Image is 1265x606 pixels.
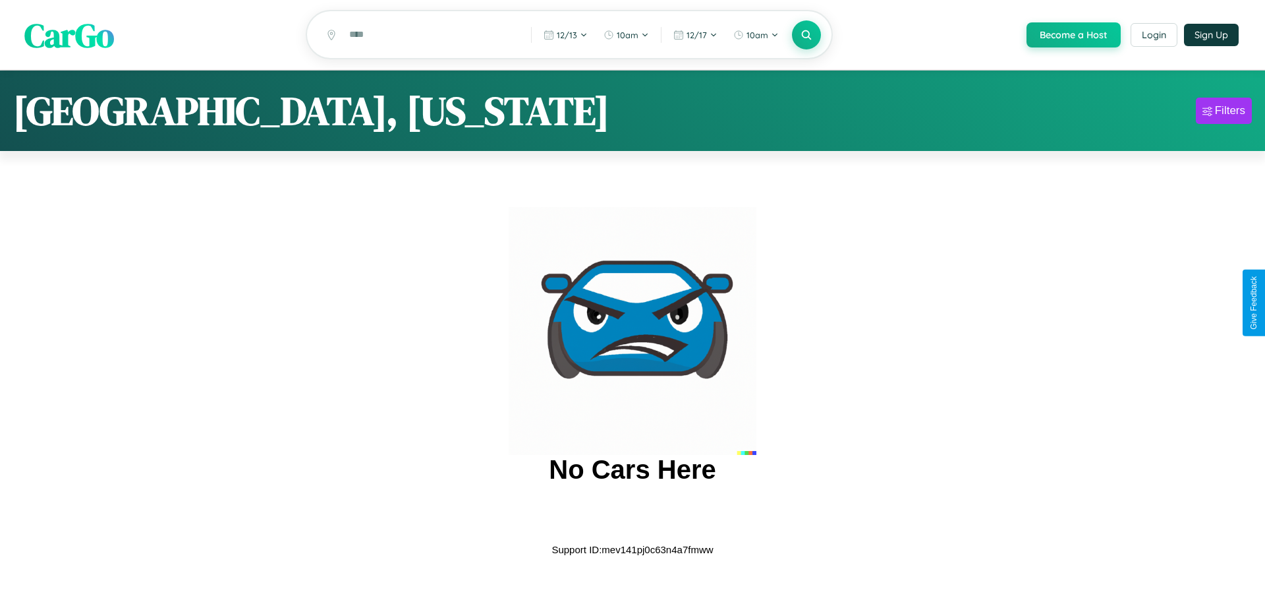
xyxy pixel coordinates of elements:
h2: No Cars Here [549,455,716,485]
button: 12/13 [537,24,594,45]
p: Support ID: mev141pj0c63n4a7fmww [551,541,713,559]
button: 10am [597,24,656,45]
span: 12 / 13 [557,30,577,40]
button: Become a Host [1026,22,1121,47]
div: Filters [1215,104,1245,117]
img: car [509,207,756,455]
button: Login [1131,23,1177,47]
div: Give Feedback [1249,276,1258,330]
span: CarGo [24,12,114,57]
span: 12 / 17 [687,30,707,40]
span: 10am [746,30,768,40]
button: Filters [1196,98,1252,124]
button: 12/17 [667,24,724,45]
span: 10am [617,30,638,40]
button: 10am [727,24,785,45]
h1: [GEOGRAPHIC_DATA], [US_STATE] [13,84,609,138]
button: Sign Up [1184,24,1239,46]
